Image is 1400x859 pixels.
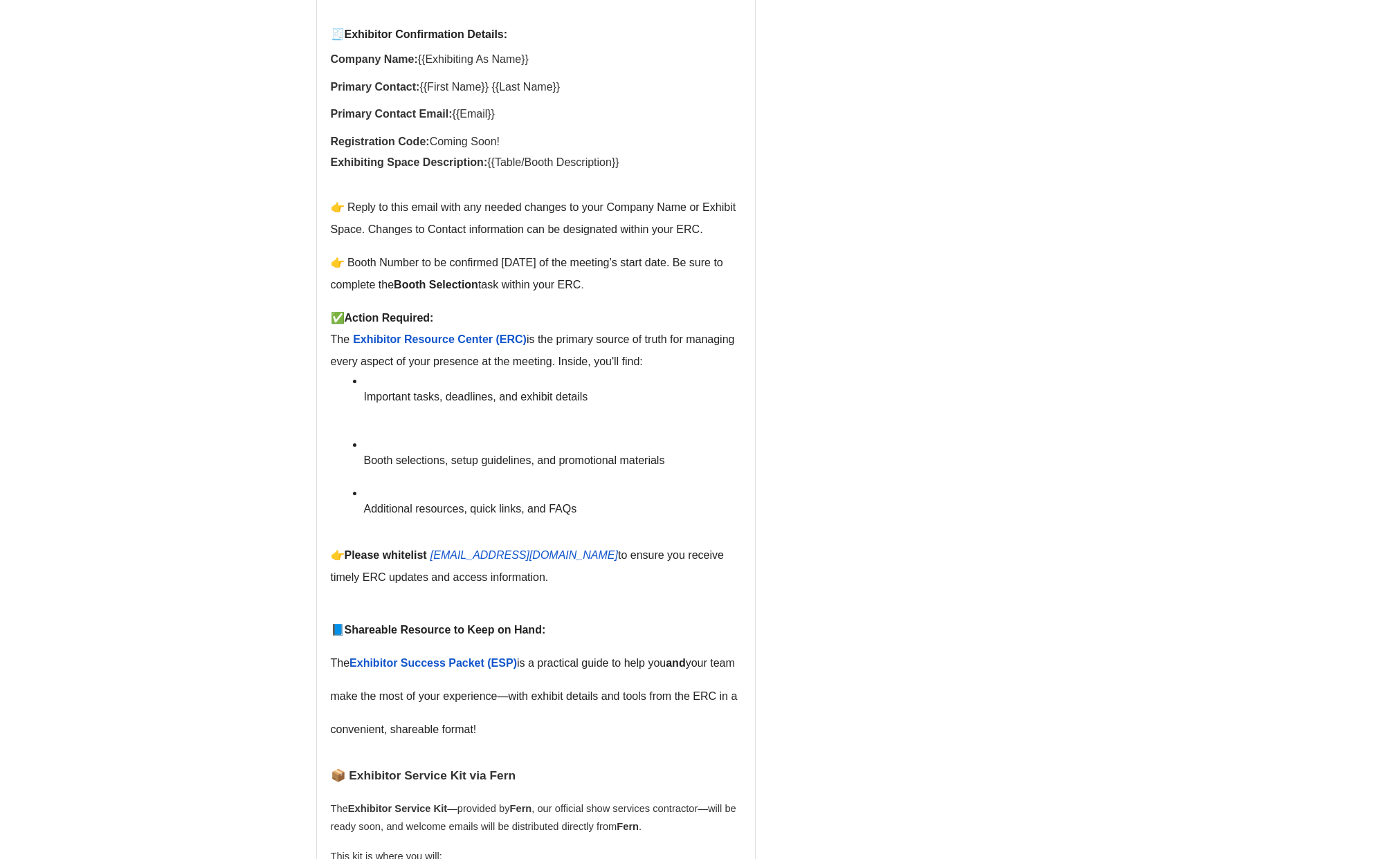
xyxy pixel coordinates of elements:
span: is a practical guide to help you [517,657,666,669]
span: Exhibitor Success Packet (ESP) [349,657,517,669]
span: . [639,821,642,832]
span: to ensure you receive timely ERC updates and access information. [331,549,724,583]
span: task within your ERC [478,279,581,290]
span: {{Exhibiting As Name}} [418,53,529,65]
span: Primary Contact: [331,81,420,93]
span: Booth selections, setup guidelines, and promotional materials [364,454,665,466]
span: Coming Soon! [430,136,500,147]
a: Exhibitor Resource Center (ERC) [353,333,527,346]
span: 👉 [331,549,345,561]
a: Exhibitor Success Packet (ESP) [349,652,517,671]
span: The [331,803,348,814]
span: 📘 [331,624,345,636]
span: The [331,333,350,345]
span: Please whitelist [345,549,427,561]
span: 👉 Reply to this email with any needed changes to your Company Name or Exhibit Space. Changes to C... [331,201,736,235]
iframe: Chat Widget [1331,793,1400,859]
span: Important tasks, deadlines, and exhibit details [364,391,588,403]
span: [EMAIL_ADDRESS][DOMAIN_NAME] [430,549,618,561]
span: Primary Contact Email: [331,108,453,120]
span: Exhibiting Space Description: [331,156,488,168]
span: , our official show services contractor—will be ready soon, and welcome emails will be distribute... [331,803,736,832]
span: Exhibitor Confirmation Details: [345,28,508,40]
span: Shareable Resource to Keep on Hand: [345,624,546,636]
span: {{First Name}} {{Last Name}} [419,81,560,93]
span: Company Name: [331,53,418,65]
span: and [666,657,685,669]
span: Exhibitor Service Kit [348,803,447,814]
span: Exhibitor Resource Center (ERC) [353,333,527,345]
span: 👉 Booth Number to be confirmed [DATE] of the meeting’s start date. Be sure to complete the [331,257,723,290]
span: Additional resources, quick links, and FAQs [364,503,577,515]
span: Action Required: [345,312,434,324]
span: 🧾 [331,28,345,40]
span: . [581,279,583,290]
span: —provided by [447,803,509,814]
span: your team make the most of your experience—with exhibit details and tools from the ERC in a conve... [331,657,738,735]
span: Fern [510,803,532,814]
span: The [331,657,350,669]
span: Registration Code: [331,136,430,147]
span: {{Email}} [453,108,495,120]
span: is the primary source of truth for managing every aspect of your presence at the meeting. Inside,... [331,333,735,367]
span: Booth Selection [394,279,478,290]
span: ✅ [331,312,345,324]
span: Fern [617,821,639,832]
span: 📦 Exhibitor Service Kit via Fern [331,768,516,782]
span: {{Table/Booth Description}} [487,156,619,168]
